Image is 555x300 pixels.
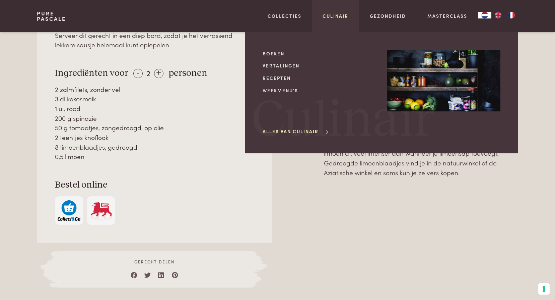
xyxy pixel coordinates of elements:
[478,12,491,18] div: Language
[55,133,255,142] div: 2 teentjes knoflook
[55,94,255,104] div: 3 dl kokosmelk
[491,12,505,18] a: EN
[55,85,255,94] div: 2 zalmfilets, zonder vel
[55,123,255,133] div: 50 g tomaatjes, zongedroogd, op olie
[505,12,518,18] a: FR
[370,12,406,19] a: Gezondheid
[55,179,255,191] h3: Bestel online
[55,104,255,113] div: 1 ui, rood
[55,68,128,78] span: Ingrediënten voor
[263,50,376,57] a: Boeken
[323,12,348,19] a: Culinair
[168,68,207,78] span: personen
[268,12,301,19] a: Collecties
[146,67,150,78] span: 2
[133,69,143,78] div: -
[58,200,80,221] img: c308188babc36a3a401bcb5cb7e020f4d5ab42f7cacd8327e500463a43eeb86c.svg
[90,200,113,221] img: Delhaize
[538,283,550,295] button: Uw voorkeuren voor toestemming voor trackingtechnologieën
[478,12,518,18] aside: Language selected: Nederlands
[154,69,163,78] div: +
[263,128,329,135] a: Alles van Culinair
[37,11,66,21] a: PurePascale
[263,87,376,94] a: Weekmenu's
[55,113,255,123] div: 200 g spinazie
[491,12,518,18] ul: Language list
[252,95,434,146] span: Culinair
[55,152,255,161] div: 0,5 limoen
[58,259,251,265] span: Gerecht delen
[55,142,255,152] div: 8 limoenblaadjes, gedroogd
[478,12,491,18] a: NL
[387,50,500,112] img: Culinair
[263,62,376,69] a: Vertalingen
[427,12,467,19] a: Masterclass
[55,31,255,50] div: Serveer dit gerecht in een diep bord, zodat je het verrassend lekkere sausje helemaal kunt oplepe...
[263,74,376,82] a: Recepten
